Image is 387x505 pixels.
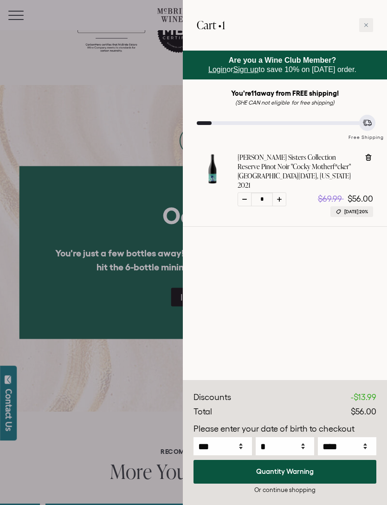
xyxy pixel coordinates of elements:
[193,423,376,435] p: Please enter your date of birth to checkout
[348,194,373,203] span: $56.00
[351,391,376,404] div: -
[318,194,342,203] span: $69.99
[193,485,376,494] div: Or continue shopping
[197,177,228,186] a: McBride Sisters Collection Reserve Pinot Noir
[235,99,335,105] em: (SHE CAN not eligible for free shipping)
[222,17,225,33] span: 1
[345,125,387,141] div: Free Shipping
[251,89,257,97] span: 11
[193,406,212,418] div: Total
[238,153,357,190] a: [PERSON_NAME] Sisters Collection Reserve Pinot Noir "Cocky Motherf*cker" [GEOGRAPHIC_DATA][DATE],...
[351,407,376,416] span: $56.00
[208,56,356,73] span: or to save 10% on [DATE] order.
[208,66,226,73] a: Login
[197,14,225,36] h2: Cart •
[344,208,368,215] span: [DATE] 20%
[193,460,376,484] button: Quantity Warning
[193,391,231,404] div: Discounts
[229,56,336,64] strong: Are you a Wine Club Member?
[233,66,258,73] a: Sign up
[231,89,339,97] strong: You're away from FREE shipping!
[354,393,376,402] span: $13.99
